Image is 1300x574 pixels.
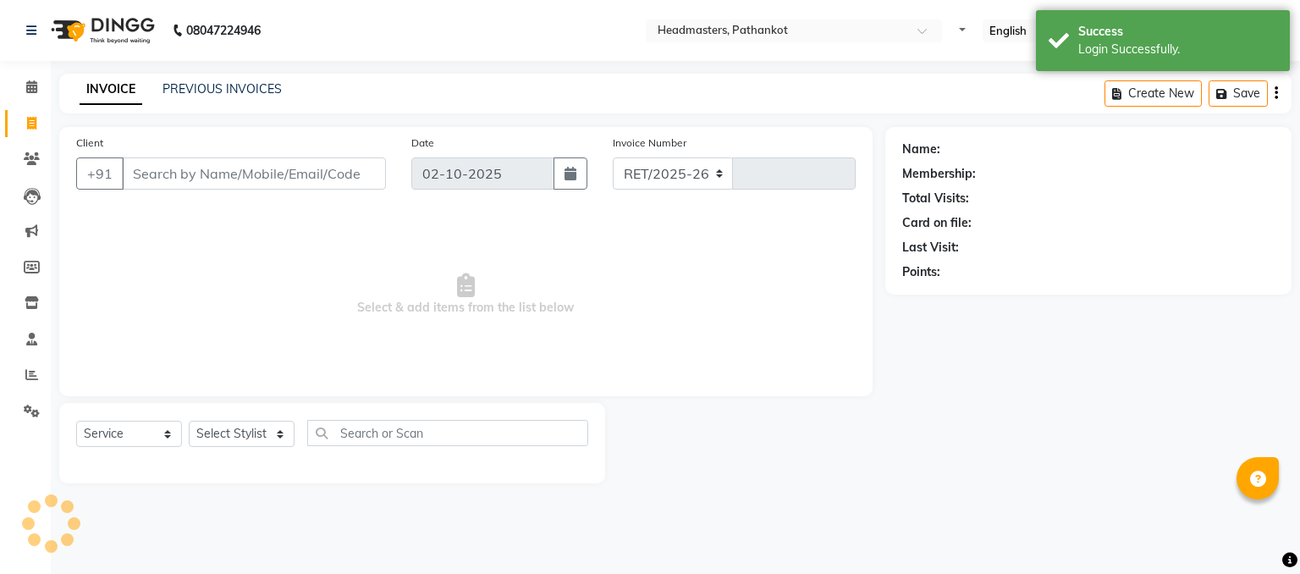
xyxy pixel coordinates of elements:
span: Select & add items from the list below [76,210,856,379]
div: Total Visits: [902,190,969,207]
div: Success [1078,23,1277,41]
input: Search by Name/Mobile/Email/Code [122,157,386,190]
div: Points: [902,263,940,281]
button: Create New [1104,80,1202,107]
label: Date [411,135,434,151]
label: Invoice Number [613,135,686,151]
a: INVOICE [80,75,142,105]
img: logo [43,7,159,54]
a: PREVIOUS INVOICES [162,81,282,97]
label: Client [76,135,103,151]
input: Search or Scan [307,420,588,446]
button: Save [1209,80,1268,107]
div: Login Successfully. [1078,41,1277,58]
div: Membership: [902,165,976,183]
button: +91 [76,157,124,190]
div: Card on file: [902,214,972,232]
div: Name: [902,141,940,158]
b: 08047224946 [186,7,261,54]
div: Last Visit: [902,239,959,257]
